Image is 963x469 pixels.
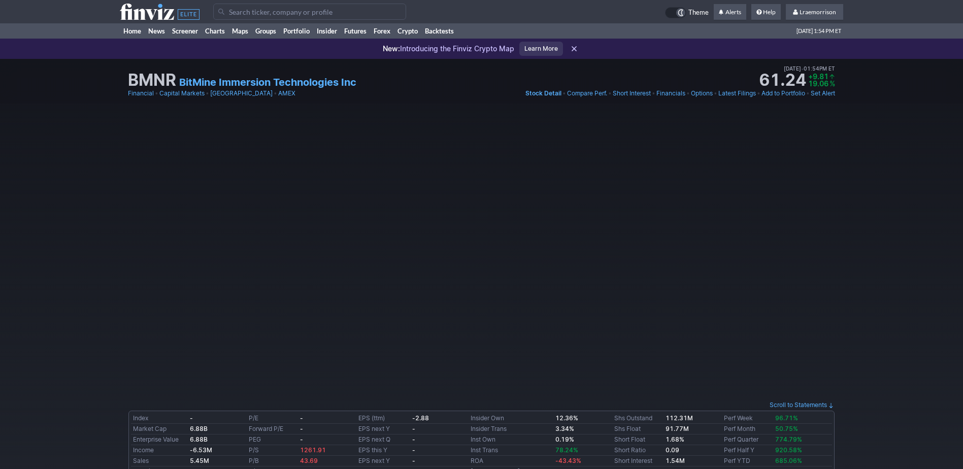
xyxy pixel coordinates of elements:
a: Latest Filings [718,88,756,98]
a: Learn More [519,42,563,56]
b: 3.34% [555,425,574,432]
td: Perf YTD [722,456,773,466]
td: Shs Outstand [612,413,663,424]
td: Income [131,445,188,456]
b: -6.53M [190,446,212,454]
span: New: [383,44,400,53]
td: EPS (ttm) [356,413,410,424]
a: Add to Portfolio [761,88,805,98]
span: • [801,65,804,72]
b: - [412,435,415,443]
span: Theme [688,7,709,18]
td: PEG [247,434,298,445]
a: Short Float [614,435,645,443]
b: -2.88 [412,414,429,422]
b: 0.19% [555,435,574,443]
strong: 61.24 [759,72,806,88]
a: Futures [341,23,370,39]
span: • [562,88,566,98]
b: - [412,457,415,464]
span: • [206,88,209,98]
span: 774.79% [775,435,802,443]
b: - [412,425,415,432]
td: EPS next Y [356,424,410,434]
a: Crypto [394,23,421,39]
td: Inst Own [469,434,553,445]
a: Forex [370,23,394,39]
td: Forward P/E [247,424,298,434]
b: 0.09 [666,446,679,454]
td: ROA [469,456,553,466]
td: Perf Half Y [722,445,773,456]
a: 1.68% [666,435,684,443]
a: Set Alert [811,88,835,98]
span: [DATE] 01:54PM ET [784,64,835,73]
td: +9.81 [808,73,828,80]
span: 43.69 [300,457,318,464]
span: Latest Filings [718,89,756,97]
span: -43.43% [555,457,581,464]
b: 12.36% [555,414,578,422]
span: • [608,88,612,98]
span: 685.06% [775,457,802,464]
a: Home [120,23,145,39]
input: Search [213,4,406,20]
td: Sales [131,456,188,466]
td: P/E [247,413,298,424]
b: 1.54M [666,457,685,464]
td: P/B [247,456,298,466]
td: Insider Trans [469,424,553,434]
span: • [155,88,158,98]
td: EPS next Q [356,434,410,445]
a: Short Interest [614,457,652,464]
span: 1261.91 [300,446,326,454]
td: Inst Trans [469,445,553,456]
a: Charts [202,23,228,39]
b: 112.31M [666,414,693,422]
a: Financial [128,88,154,98]
a: Theme [665,7,709,18]
a: Maps [228,23,252,39]
a: Options [691,88,713,98]
span: • [686,88,690,98]
a: Financials [656,88,685,98]
a: Lraemorrison [786,4,843,20]
span: 96.71% [775,414,798,422]
td: Insider Own [469,413,553,424]
span: • [757,88,760,98]
a: Groups [252,23,280,39]
b: - [190,414,193,422]
a: Backtests [421,23,457,39]
p: Introducing the Finviz Crypto Map [383,44,514,54]
a: Help [751,4,781,20]
span: 50.75% [775,425,798,432]
a: Alerts [714,4,746,20]
b: - [412,446,415,454]
b: - [300,425,303,432]
td: Index [131,413,188,424]
span: • [652,88,655,98]
a: BitMine Immersion Technologies Inc [179,75,356,89]
b: 6.88B [190,425,208,432]
span: [DATE] 1:54 PM ET [796,23,841,39]
span: • [806,88,810,98]
b: - [300,435,303,443]
span: Compare Perf. [567,89,607,97]
b: 91.77M [666,425,689,432]
td: Shs Float [612,424,663,434]
td: Perf Week [722,413,773,424]
td: Perf Quarter [722,434,773,445]
b: 6.88B [190,435,208,443]
a: Short Ratio [614,446,646,454]
b: - [300,414,303,422]
td: Perf Month [722,424,773,434]
a: Short Interest [613,88,651,98]
a: Compare Perf. [567,88,607,98]
span: 78.24% [555,446,578,454]
b: 5.45M [190,457,209,464]
h1: BMNR [128,72,176,88]
a: Portfolio [280,23,313,39]
a: Capital Markets [159,88,205,98]
td: EPS this Y [356,445,410,456]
